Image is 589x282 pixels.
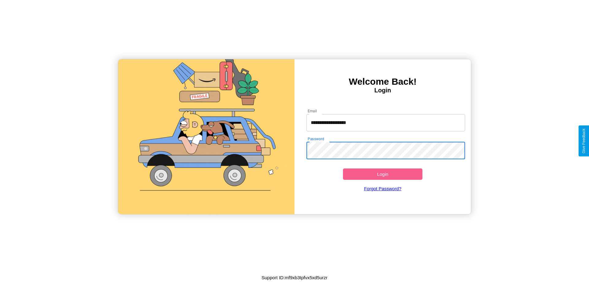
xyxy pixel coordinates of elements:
[294,87,471,94] h4: Login
[582,129,586,153] div: Give Feedback
[303,180,462,197] a: Forgot Password?
[308,108,317,114] label: Email
[343,168,422,180] button: Login
[294,76,471,87] h3: Welcome Back!
[308,136,324,141] label: Password
[118,59,294,214] img: gif
[261,273,327,282] p: Support ID: mf9xb3tpfvx5xd5urzr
